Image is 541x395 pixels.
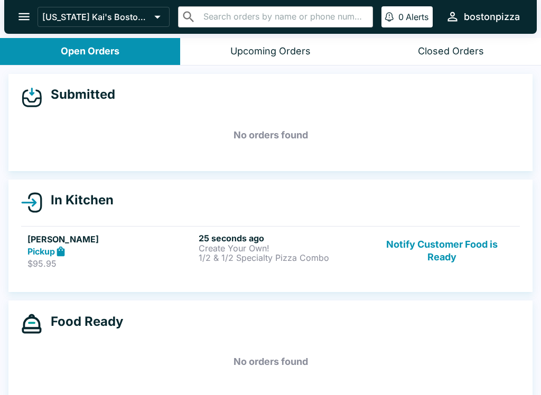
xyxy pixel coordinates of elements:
[27,246,55,257] strong: Pickup
[199,243,366,253] p: Create Your Own!
[42,87,115,102] h4: Submitted
[61,45,119,58] div: Open Orders
[199,233,366,243] h6: 25 seconds ago
[42,314,123,330] h4: Food Ready
[21,116,520,154] h5: No orders found
[418,45,484,58] div: Closed Orders
[398,12,404,22] p: 0
[464,11,520,23] div: bostonpizza
[230,45,311,58] div: Upcoming Orders
[199,253,366,262] p: 1/2 & 1/2 Specialty Pizza Combo
[11,3,38,30] button: open drawer
[42,12,150,22] p: [US_STATE] Kai's Boston Pizza
[406,12,428,22] p: Alerts
[21,226,520,276] a: [PERSON_NAME]Pickup$95.9525 seconds agoCreate Your Own!1/2 & 1/2 Specialty Pizza ComboNotify Cust...
[38,7,170,27] button: [US_STATE] Kai's Boston Pizza
[42,192,114,208] h4: In Kitchen
[441,5,524,28] button: bostonpizza
[21,343,520,381] h5: No orders found
[27,233,194,246] h5: [PERSON_NAME]
[27,258,194,269] p: $95.95
[200,10,368,24] input: Search orders by name or phone number
[370,233,514,269] button: Notify Customer Food is Ready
